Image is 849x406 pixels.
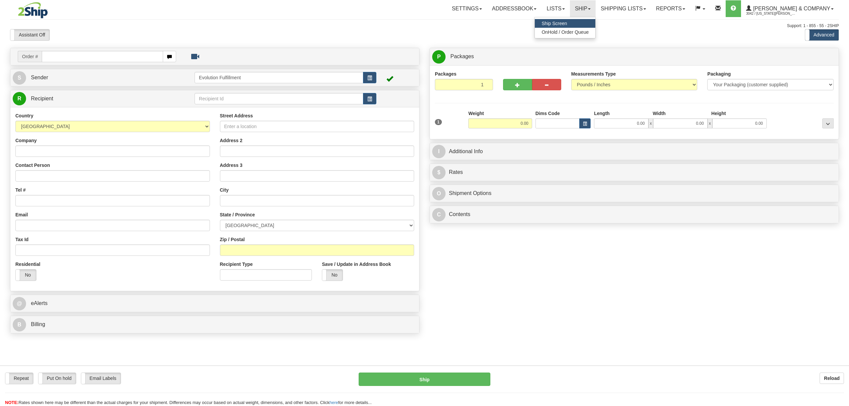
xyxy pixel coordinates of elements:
label: Contact Person [15,162,50,169]
span: O [432,187,446,200]
input: Sender Id [195,72,363,83]
label: Company [15,137,37,144]
a: [PERSON_NAME] & Company 3042 / [US_STATE][PERSON_NAME] [741,0,839,17]
a: here [330,400,338,405]
iframe: chat widget [834,169,848,237]
span: @ [13,297,26,310]
img: logo3042.jpg [10,2,56,19]
span: NOTE: [5,400,18,405]
label: Zip / Postal [220,236,245,243]
a: Reports [651,0,690,17]
span: I [432,145,446,158]
label: City [220,187,229,193]
label: Advanced [805,29,839,40]
label: No [16,270,36,281]
button: Ship [359,373,490,386]
b: Reload [824,376,840,381]
label: Email Labels [81,373,121,384]
label: Country [15,112,33,119]
label: Street Address [220,112,253,119]
span: R [13,92,26,105]
a: P Packages [432,50,836,64]
span: 1 [435,119,442,125]
a: Addressbook [487,0,542,17]
a: $Rates [432,166,836,179]
span: Order # [18,51,42,62]
a: @ eAlerts [13,297,417,310]
label: Measurements Type [571,71,616,77]
label: Recipient Type [220,261,253,268]
span: x [708,118,712,128]
label: Packages [435,71,457,77]
a: Ship [570,0,596,17]
a: Settings [447,0,487,17]
div: Support: 1 - 855 - 55 - 2SHIP [10,23,839,29]
a: S Sender [13,71,195,85]
label: Width [653,110,666,117]
label: State / Province [220,211,255,218]
label: Length [594,110,610,117]
a: Ship Screen [535,19,595,28]
label: Tax Id [15,236,28,243]
a: OShipment Options [432,187,836,200]
span: Packages [450,54,474,59]
span: B [13,318,26,331]
a: R Recipient [13,92,174,106]
span: Billing [31,321,45,327]
span: 3042 / [US_STATE][PERSON_NAME] [746,10,796,17]
label: No [322,270,343,281]
label: Tel # [15,187,26,193]
div: ... [822,118,834,128]
label: Height [711,110,726,117]
span: [PERSON_NAME] & Company [751,6,830,11]
span: S [13,71,26,85]
span: P [432,50,446,64]
label: Put On hold [38,373,76,384]
a: Lists [541,0,570,17]
label: Save / Update in Address Book [322,261,391,268]
a: B Billing [13,318,417,331]
label: Address 2 [220,137,243,144]
label: Address 3 [220,162,243,169]
label: Packaging [707,71,731,77]
span: x [648,118,653,128]
span: eAlerts [31,300,47,306]
input: Recipient Id [195,93,363,104]
a: CContents [432,208,836,221]
label: Email [15,211,28,218]
label: Assistant Off [10,29,49,40]
label: Weight [468,110,484,117]
label: Repeat [5,373,33,384]
span: OnHold / Order Queue [541,29,589,35]
input: Enter a location [220,121,414,132]
span: Recipient [31,96,53,101]
span: C [432,208,446,221]
span: Ship Screen [541,21,567,26]
label: Residential [15,261,40,268]
span: $ [432,166,446,179]
a: OnHold / Order Queue [535,28,595,36]
a: IAdditional Info [432,145,836,159]
button: Reload [820,373,844,384]
span: Sender [31,75,48,80]
a: Shipping lists [596,0,651,17]
label: Dims Code [535,110,560,117]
